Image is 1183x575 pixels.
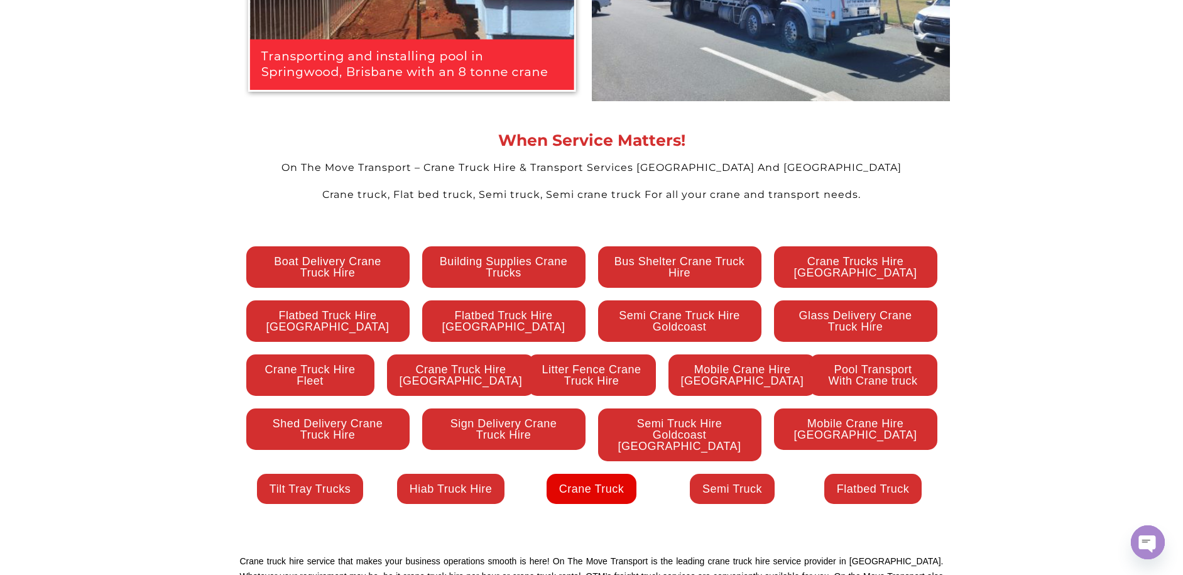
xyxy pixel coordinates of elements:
a: Flatbed Truck Hire [GEOGRAPHIC_DATA] [422,300,586,342]
a: Crane Truck Hire Fleet [246,354,374,396]
span: Boat Delivery Crane Truck Hire [259,256,397,278]
span: Mobile Crane Hire [GEOGRAPHIC_DATA] [787,418,925,441]
a: Bus Shelter Crane Truck Hire [598,246,761,288]
span: Sign Delivery Crane Truck Hire [435,418,573,441]
a: Semi Truck Hire Goldcoast [GEOGRAPHIC_DATA] [598,408,761,461]
span: Crane Trucks Hire [GEOGRAPHIC_DATA] [787,256,925,278]
a: Flatbed Truck [824,474,922,504]
span: Crane Truck Hire [GEOGRAPHIC_DATA] [400,364,523,386]
a: Sign Delivery Crane Truck Hire [422,408,586,450]
span: Shed Delivery Crane Truck Hire [259,418,397,441]
a: Mobile Crane Hire [GEOGRAPHIC_DATA] [774,408,937,450]
a: Pool Transport With Crane truck [809,354,937,396]
a: Building Supplies Crane Trucks [422,246,586,288]
span: Flatbed Truck Hire [GEOGRAPHIC_DATA] [259,310,397,332]
span: Semi Crane Truck Hire Goldcoast [611,310,749,332]
a: Crane Trucks Hire [GEOGRAPHIC_DATA] [774,246,937,288]
div: On The Move Transport – Crane Truck Hire & Transport Services [GEOGRAPHIC_DATA] And [GEOGRAPHIC_D... [234,161,950,175]
a: Shed Delivery Crane Truck Hire [246,408,410,450]
a: Flatbed Truck Hire [GEOGRAPHIC_DATA] [246,300,410,342]
span: Glass Delivery Crane Truck Hire [787,310,925,332]
a: Crane Truck Hire [GEOGRAPHIC_DATA] [387,354,535,396]
span: Semi Truck [702,483,762,495]
span: Litter Fence Crane Truck Hire [540,364,643,386]
span: Flatbed Truck [837,483,910,495]
span: Mobile Crane Hire [GEOGRAPHIC_DATA] [681,364,804,386]
a: Hiab Truck Hire [397,474,505,504]
span: Hiab Truck Hire [410,483,493,495]
span: Tilt Tray Trucks [270,483,351,495]
span: Bus Shelter Crane Truck Hire [611,256,749,278]
a: Semi Truck [690,474,775,504]
a: Tilt Tray Trucks [257,474,363,504]
span: Crane Truck [559,483,624,495]
span: Flatbed Truck Hire [GEOGRAPHIC_DATA] [435,310,573,332]
span: Semi Truck Hire Goldcoast [GEOGRAPHIC_DATA] [611,418,749,452]
span: Crane Truck Hire Fleet [259,364,362,386]
span: Pool Transport With Crane truck [822,364,925,386]
a: Mobile Crane Hire [GEOGRAPHIC_DATA] [668,354,817,396]
span: Building Supplies Crane Trucks [435,256,573,278]
a: Glass Delivery Crane Truck Hire [774,300,937,342]
div: When Service Matters! [234,133,950,148]
a: Litter Fence Crane Truck Hire [528,354,656,396]
a: Crane Truck [547,474,637,504]
a: Boat Delivery Crane Truck Hire [246,246,410,288]
a: Semi Crane Truck Hire Goldcoast [598,300,761,342]
div: Crane truck, Flat bed truck, Semi truck, Semi crane truck For all your crane and transport needs. [234,188,950,202]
